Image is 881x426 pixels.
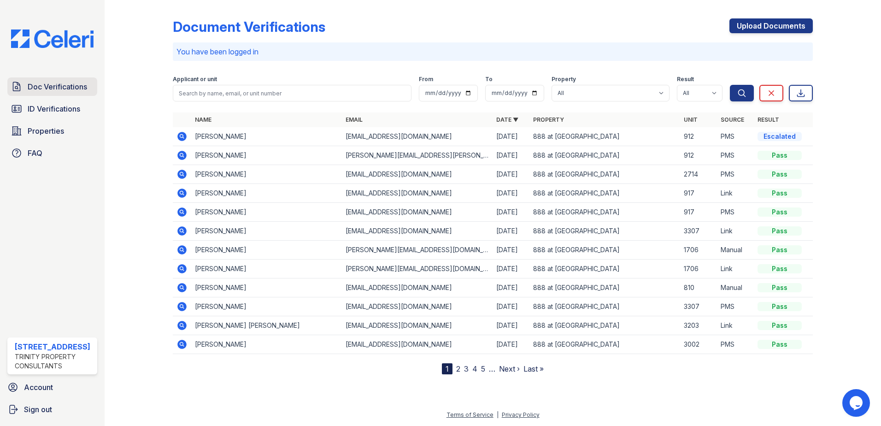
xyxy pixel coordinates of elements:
div: Document Verifications [173,18,325,35]
div: Pass [758,321,802,330]
a: Last » [523,364,544,373]
div: Pass [758,170,802,179]
td: Manual [717,241,754,260]
div: Pass [758,207,802,217]
td: [DATE] [493,241,529,260]
a: Email [346,116,363,123]
div: Pass [758,245,802,254]
td: 888 at [GEOGRAPHIC_DATA] [529,335,680,354]
td: [PERSON_NAME] [191,184,342,203]
td: [EMAIL_ADDRESS][DOMAIN_NAME] [342,335,493,354]
td: [DATE] [493,184,529,203]
label: Result [677,76,694,83]
td: 3307 [680,297,717,316]
div: Pass [758,302,802,311]
a: FAQ [7,144,97,162]
td: [EMAIL_ADDRESS][DOMAIN_NAME] [342,297,493,316]
a: Account [4,378,101,396]
td: PMS [717,146,754,165]
a: Source [721,116,744,123]
td: [PERSON_NAME] [191,146,342,165]
td: 3307 [680,222,717,241]
span: FAQ [28,148,42,159]
td: [DATE] [493,165,529,184]
td: [PERSON_NAME][EMAIL_ADDRESS][DOMAIN_NAME] [342,260,493,278]
td: [PERSON_NAME] [191,297,342,316]
td: [EMAIL_ADDRESS][DOMAIN_NAME] [342,203,493,222]
span: Properties [28,125,64,136]
div: [STREET_ADDRESS] [15,341,94,352]
a: Date ▼ [496,116,518,123]
div: Trinity Property Consultants [15,352,94,371]
td: [DATE] [493,316,529,335]
td: [EMAIL_ADDRESS][DOMAIN_NAME] [342,184,493,203]
span: ID Verifications [28,103,80,114]
td: 888 at [GEOGRAPHIC_DATA] [529,316,680,335]
div: Pass [758,340,802,349]
td: [PERSON_NAME][EMAIL_ADDRESS][DOMAIN_NAME] [342,241,493,260]
td: [PERSON_NAME] [191,222,342,241]
td: 888 at [GEOGRAPHIC_DATA] [529,297,680,316]
iframe: chat widget [842,389,872,417]
td: 3002 [680,335,717,354]
td: 888 at [GEOGRAPHIC_DATA] [529,222,680,241]
td: [PERSON_NAME] [191,260,342,278]
td: [PERSON_NAME][EMAIL_ADDRESS][PERSON_NAME][DOMAIN_NAME] [342,146,493,165]
div: Pass [758,189,802,198]
td: 888 at [GEOGRAPHIC_DATA] [529,241,680,260]
td: [PERSON_NAME] [191,241,342,260]
td: [DATE] [493,278,529,297]
td: 888 at [GEOGRAPHIC_DATA] [529,203,680,222]
td: 3203 [680,316,717,335]
td: 888 at [GEOGRAPHIC_DATA] [529,165,680,184]
label: Property [552,76,576,83]
td: 917 [680,184,717,203]
td: Link [717,222,754,241]
span: Sign out [24,404,52,415]
span: Doc Verifications [28,81,87,92]
td: [DATE] [493,222,529,241]
td: [DATE] [493,297,529,316]
a: Doc Verifications [7,77,97,96]
td: PMS [717,165,754,184]
td: [PERSON_NAME] [191,165,342,184]
td: PMS [717,335,754,354]
td: 810 [680,278,717,297]
div: Pass [758,226,802,236]
td: [PERSON_NAME] [PERSON_NAME] [191,316,342,335]
span: … [489,363,495,374]
td: [DATE] [493,260,529,278]
td: PMS [717,297,754,316]
input: Search by name, email, or unit number [173,85,411,101]
td: [PERSON_NAME] [191,335,342,354]
a: 2 [456,364,460,373]
td: 888 at [GEOGRAPHIC_DATA] [529,278,680,297]
td: 912 [680,146,717,165]
td: [EMAIL_ADDRESS][DOMAIN_NAME] [342,127,493,146]
td: 888 at [GEOGRAPHIC_DATA] [529,127,680,146]
a: Upload Documents [729,18,813,33]
td: Link [717,184,754,203]
td: Link [717,316,754,335]
td: [EMAIL_ADDRESS][DOMAIN_NAME] [342,222,493,241]
a: Result [758,116,779,123]
td: 912 [680,127,717,146]
a: Terms of Service [446,411,493,418]
a: Name [195,116,211,123]
td: [EMAIL_ADDRESS][DOMAIN_NAME] [342,278,493,297]
a: 4 [472,364,477,373]
td: 917 [680,203,717,222]
span: Account [24,382,53,393]
label: To [485,76,493,83]
a: Property [533,116,564,123]
div: Pass [758,283,802,292]
a: Privacy Policy [502,411,540,418]
div: Pass [758,264,802,273]
a: Unit [684,116,698,123]
div: 1 [442,363,452,374]
p: You have been logged in [176,46,809,57]
button: Sign out [4,400,101,419]
td: [PERSON_NAME] [191,278,342,297]
td: [DATE] [493,127,529,146]
td: [EMAIL_ADDRESS][DOMAIN_NAME] [342,316,493,335]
